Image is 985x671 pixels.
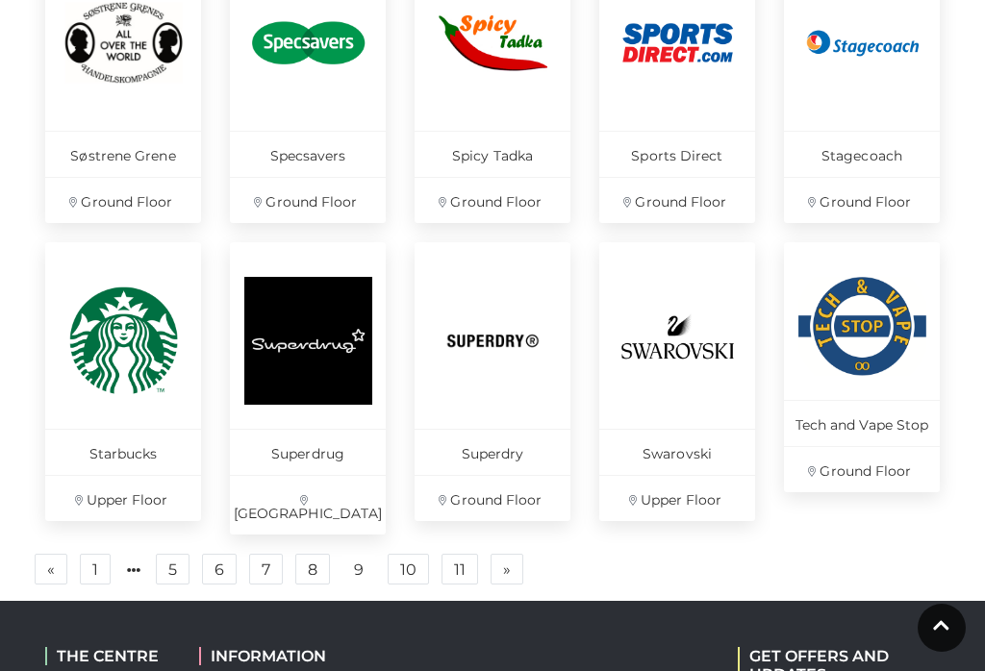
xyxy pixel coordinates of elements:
p: Ground Floor [230,177,386,223]
p: Swarovski [599,429,755,475]
p: Søstrene Grene [45,131,201,177]
p: Upper Floor [45,475,201,521]
a: 11 [442,554,478,584]
a: Tech and Vape Stop Ground Floor [784,242,940,492]
p: Superdrug [230,429,386,475]
p: Stagecoach [784,131,940,177]
p: [GEOGRAPHIC_DATA] [230,475,386,534]
a: 9 [342,555,375,585]
a: Previous [35,554,67,584]
span: » [503,562,511,576]
a: Next [491,554,523,584]
p: Ground Floor [45,177,201,223]
a: Superdry Ground Floor [415,242,570,521]
p: Ground Floor [415,177,570,223]
h2: INFORMATION [199,647,401,665]
p: Superdry [415,429,570,475]
a: 10 [388,554,429,584]
p: Ground Floor [784,177,940,223]
h2: THE CENTRE [45,647,170,665]
p: Ground Floor [599,177,755,223]
p: Sports Direct [599,131,755,177]
a: Swarovski Upper Floor [599,242,755,521]
a: 6 [202,554,237,584]
p: Spicy Tadka [415,131,570,177]
p: Ground Floor [784,446,940,492]
p: Specsavers [230,131,386,177]
p: Tech and Vape Stop [784,400,940,446]
span: « [47,562,55,576]
a: Starbucks Upper Floor [45,242,201,521]
a: 7 [249,554,283,584]
p: Upper Floor [599,475,755,521]
p: Starbucks [45,429,201,475]
a: Superdrug [GEOGRAPHIC_DATA] [230,242,386,534]
a: 8 [295,554,330,584]
p: Ground Floor [415,475,570,521]
a: 1 [80,554,111,584]
a: 5 [156,554,189,584]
